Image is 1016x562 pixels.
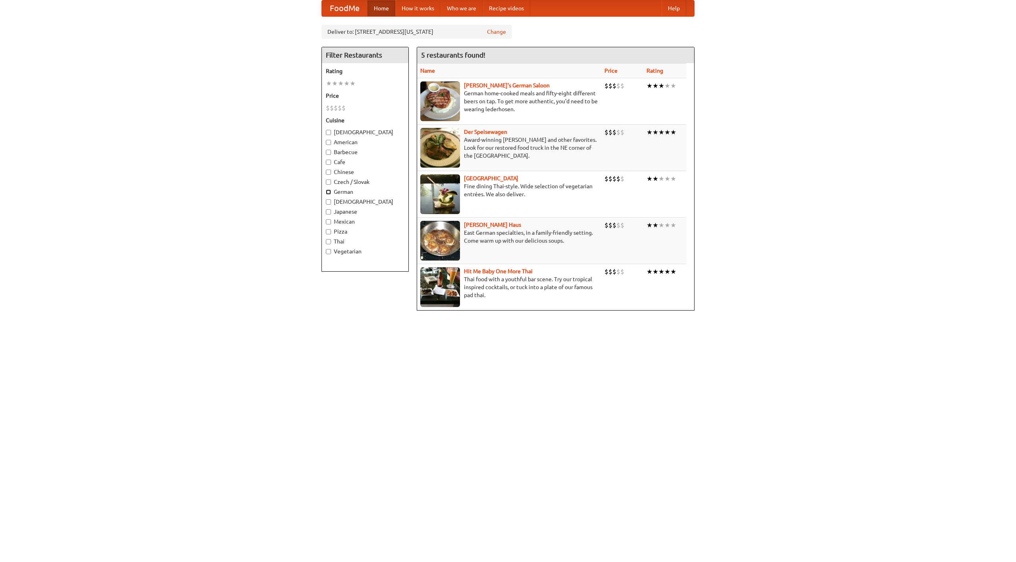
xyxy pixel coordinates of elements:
li: ★ [652,128,658,137]
li: $ [326,104,330,112]
li: ★ [326,79,332,88]
li: ★ [670,174,676,183]
img: satay.jpg [420,174,460,214]
img: speisewagen.jpg [420,128,460,168]
li: ★ [658,174,664,183]
img: esthers.jpg [420,81,460,121]
li: ★ [664,174,670,183]
li: $ [608,128,612,137]
img: babythai.jpg [420,267,460,307]
li: ★ [647,81,652,90]
label: Czech / Slovak [326,178,404,186]
label: Japanese [326,208,404,216]
li: $ [608,81,612,90]
h5: Cuisine [326,116,404,124]
a: Price [604,68,618,74]
a: Recipe videos [483,0,530,16]
li: ★ [670,81,676,90]
a: Rating [647,68,663,74]
p: Thai food with a youthful bar scene. Try our tropical inspired cocktails, or tuck into a plate of... [420,275,598,299]
h5: Price [326,92,404,100]
li: $ [612,81,616,90]
label: German [326,188,404,196]
a: Hit Me Baby One More Thai [464,268,533,274]
li: $ [338,104,342,112]
input: Vegetarian [326,249,331,254]
input: Mexican [326,219,331,224]
label: Thai [326,238,404,245]
label: Cafe [326,158,404,166]
p: German home-cooked meals and fifty-eight different beers on tap. To get more authentic, you'd nee... [420,89,598,113]
label: Barbecue [326,148,404,156]
div: Deliver to: [STREET_ADDRESS][US_STATE] [321,25,512,39]
li: $ [334,104,338,112]
li: $ [608,174,612,183]
li: ★ [664,221,670,230]
li: $ [330,104,334,112]
li: ★ [658,128,664,137]
label: American [326,138,404,146]
p: East German specialties, in a family-friendly setting. Come warm up with our delicious soups. [420,229,598,245]
li: $ [612,221,616,230]
li: $ [612,128,616,137]
li: $ [604,267,608,276]
li: ★ [332,79,338,88]
li: ★ [647,174,652,183]
li: ★ [664,128,670,137]
li: $ [620,174,624,183]
input: American [326,140,331,145]
li: $ [616,221,620,230]
input: Pizza [326,229,331,234]
li: ★ [652,267,658,276]
li: $ [620,221,624,230]
li: ★ [658,267,664,276]
input: [DEMOGRAPHIC_DATA] [326,199,331,205]
li: $ [608,221,612,230]
li: ★ [350,79,356,88]
p: Award-winning [PERSON_NAME] and other favorites. Look for our restored food truck in the NE corne... [420,136,598,160]
input: Chinese [326,170,331,175]
a: [GEOGRAPHIC_DATA] [464,175,518,182]
a: Home [368,0,395,16]
h5: Rating [326,67,404,75]
li: $ [616,81,620,90]
li: ★ [647,267,652,276]
label: Pizza [326,228,404,236]
a: How it works [395,0,441,16]
li: $ [342,104,346,112]
input: German [326,189,331,195]
input: Japanese [326,209,331,214]
li: ★ [652,174,658,183]
b: Der Speisewagen [464,129,507,135]
li: $ [604,128,608,137]
li: $ [608,267,612,276]
li: ★ [647,128,652,137]
label: Vegetarian [326,247,404,255]
h4: Filter Restaurants [322,47,408,63]
input: Barbecue [326,150,331,155]
a: Change [487,28,506,36]
li: ★ [658,221,664,230]
input: Czech / Slovak [326,180,331,185]
li: ★ [344,79,350,88]
li: $ [620,81,624,90]
input: Cafe [326,160,331,165]
label: Chinese [326,168,404,176]
li: ★ [670,221,676,230]
li: $ [604,221,608,230]
li: ★ [652,81,658,90]
li: ★ [670,267,676,276]
b: [PERSON_NAME] Haus [464,222,521,228]
li: ★ [652,221,658,230]
a: Who we are [441,0,483,16]
li: $ [604,174,608,183]
a: [PERSON_NAME]'s German Saloon [464,82,550,89]
li: ★ [338,79,344,88]
a: Name [420,68,435,74]
li: $ [616,128,620,137]
ng-pluralize: 5 restaurants found! [421,51,485,59]
label: Mexican [326,218,404,226]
